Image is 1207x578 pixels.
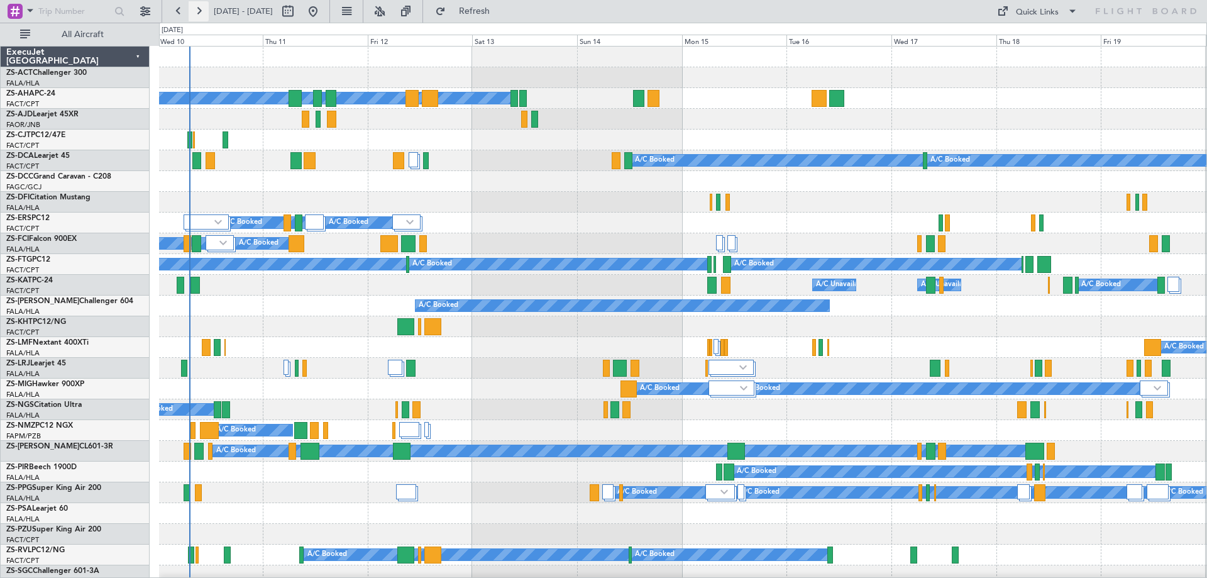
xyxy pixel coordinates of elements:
[33,30,133,39] span: All Aircraft
[6,526,101,533] a: ZS-PZUSuper King Air 200
[448,7,501,16] span: Refresh
[734,255,774,274] div: A/C Booked
[1154,386,1161,391] img: arrow-gray.svg
[6,277,53,284] a: ZS-KATPC-24
[6,484,32,492] span: ZS-PPG
[368,35,473,46] div: Fri 12
[6,381,84,388] a: ZS-MIGHawker 900XP
[6,131,65,139] a: ZS-CJTPC12/47E
[6,567,99,575] a: ZS-SGCChallenger 601-3A
[6,235,77,243] a: ZS-FCIFalcon 900EX
[6,360,66,367] a: ZS-LRJLearjet 45
[6,411,40,420] a: FALA/HLA
[6,194,91,201] a: ZS-DFICitation Mustang
[786,35,891,46] div: Tue 16
[6,381,32,388] span: ZS-MIG
[6,265,39,275] a: FACT/CPT
[6,173,111,181] a: ZS-DCCGrand Caravan - C208
[6,514,40,524] a: FALA/HLA
[6,277,32,284] span: ZS-KAT
[6,286,39,296] a: FACT/CPT
[6,390,40,399] a: FALA/HLA
[6,484,101,492] a: ZS-PPGSuper King Air 200
[737,462,776,481] div: A/C Booked
[6,318,33,326] span: ZS-KHT
[720,489,728,494] img: arrow-gray.svg
[239,234,278,253] div: A/C Booked
[6,214,50,222] a: ZS-ERSPC12
[263,35,368,46] div: Thu 11
[6,90,55,97] a: ZS-AHAPC-24
[617,483,657,502] div: A/C Booked
[6,505,68,513] a: ZS-PSALearjet 60
[1016,6,1059,19] div: Quick Links
[158,35,263,46] div: Wed 10
[223,213,262,232] div: A/C Booked
[6,256,50,264] a: ZS-FTGPC12
[6,431,41,441] a: FAPM/PZB
[214,6,273,17] span: [DATE] - [DATE]
[6,224,39,233] a: FACT/CPT
[921,275,973,294] div: A/C Unavailable
[6,401,82,409] a: ZS-NGSCitation Ultra
[6,152,34,160] span: ZS-DCA
[682,35,787,46] div: Mon 15
[6,422,73,430] a: ZS-NMZPC12 NGX
[307,545,347,564] div: A/C Booked
[6,90,35,97] span: ZS-AHA
[6,443,79,450] span: ZS-[PERSON_NAME]
[214,220,222,225] img: arrow-gray.svg
[6,473,40,482] a: FALA/HLA
[577,35,682,46] div: Sun 14
[162,25,183,36] div: [DATE]
[6,556,39,565] a: FACT/CPT
[640,379,680,398] div: A/C Booked
[6,307,40,316] a: FALA/HLA
[6,131,31,139] span: ZS-CJT
[6,173,33,181] span: ZS-DCC
[6,297,133,305] a: ZS-[PERSON_NAME]Challenger 604
[6,348,40,358] a: FALA/HLA
[816,275,868,294] div: A/C Unavailable
[6,245,40,254] a: FALA/HLA
[6,297,79,305] span: ZS-[PERSON_NAME]
[6,443,113,450] a: ZS-[PERSON_NAME]CL601-3R
[6,328,39,337] a: FACT/CPT
[329,213,368,232] div: A/C Booked
[6,494,40,503] a: FALA/HLA
[6,99,39,109] a: FACT/CPT
[6,547,65,554] a: ZS-RVLPC12/NG
[891,35,996,46] div: Wed 17
[6,256,32,264] span: ZS-FTG
[6,318,66,326] a: ZS-KHTPC12/NG
[635,151,675,170] div: A/C Booked
[6,214,31,222] span: ZS-ERS
[419,296,458,315] div: A/C Booked
[6,111,33,118] span: ZS-AJD
[6,194,30,201] span: ZS-DFI
[6,141,39,150] a: FACT/CPT
[406,220,414,225] img: arrow-gray.svg
[219,240,227,245] img: arrow-gray.svg
[6,162,39,171] a: FACT/CPT
[6,69,33,77] span: ZS-ACT
[6,339,33,347] span: ZS-LMF
[6,547,31,554] span: ZS-RVL
[6,152,70,160] a: ZS-DCALearjet 45
[1101,35,1206,46] div: Fri 19
[216,442,256,460] div: A/C Booked
[6,464,77,471] a: ZS-PIRBeech 1900D
[740,483,780,502] div: A/C Booked
[6,69,87,77] a: ZS-ACTChallenger 300
[38,2,111,21] input: Trip Number
[6,464,29,471] span: ZS-PIR
[1164,483,1203,502] div: A/C Booked
[6,526,32,533] span: ZS-PZU
[6,120,40,130] a: FAOR/JNB
[740,386,747,391] img: arrow-gray.svg
[6,182,41,192] a: FAGC/GCJ
[6,567,33,575] span: ZS-SGC
[635,545,675,564] div: A/C Booked
[6,79,40,88] a: FALA/HLA
[739,365,747,370] img: arrow-gray.svg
